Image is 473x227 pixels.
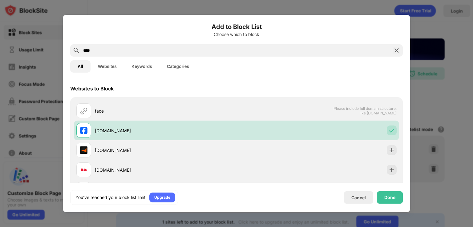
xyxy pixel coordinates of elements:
[333,106,397,115] span: Please include full domain structure, like [DOMAIN_NAME]
[95,167,236,173] div: [DOMAIN_NAME]
[73,47,80,54] img: search.svg
[70,22,403,31] h6: Add to Block List
[351,195,366,200] div: Cancel
[70,86,114,92] div: Websites to Block
[91,60,124,73] button: Websites
[384,195,395,200] div: Done
[70,32,403,37] div: Choose which to block
[95,147,236,153] div: [DOMAIN_NAME]
[70,60,91,73] button: All
[75,194,146,201] div: You’ve reached your block list limit
[95,108,236,114] div: face
[154,194,170,201] div: Upgrade
[95,127,236,134] div: [DOMAIN_NAME]
[80,127,87,134] img: favicons
[160,60,196,73] button: Categories
[393,47,400,54] img: search-close
[80,107,87,114] img: url.svg
[80,166,87,173] img: favicons
[80,146,87,154] img: favicons
[124,60,160,73] button: Keywords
